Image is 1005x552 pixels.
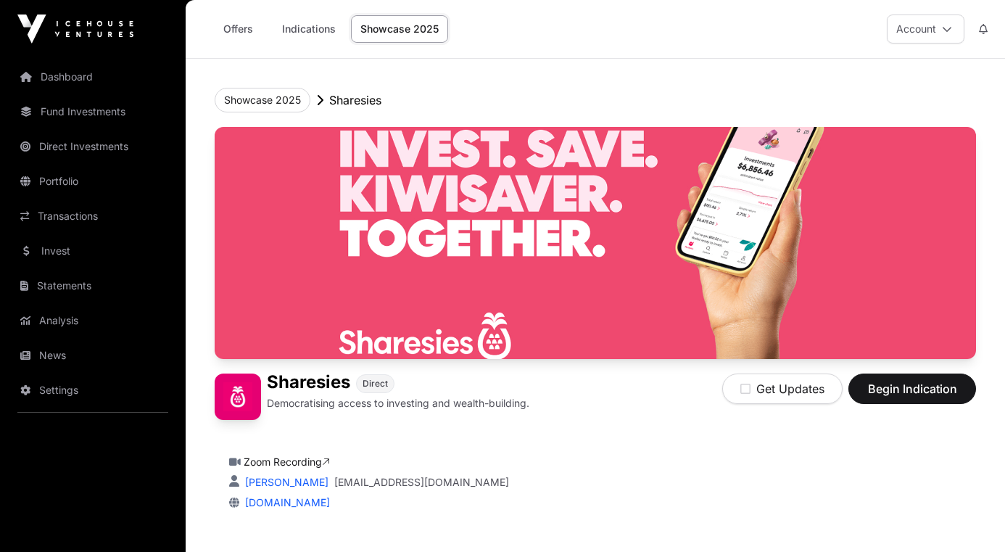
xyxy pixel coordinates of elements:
a: [PERSON_NAME] [242,476,328,488]
a: Settings [12,374,174,406]
a: Analysis [12,305,174,337]
a: Statements [12,270,174,302]
span: Direct [363,378,388,390]
a: Dashboard [12,61,174,93]
p: Sharesies [329,91,381,109]
a: Fund Investments [12,96,174,128]
a: Indications [273,15,345,43]
img: Icehouse Ventures Logo [17,15,133,44]
a: [EMAIL_ADDRESS][DOMAIN_NAME] [334,475,509,490]
a: Begin Indication [848,388,976,403]
button: Showcase 2025 [215,88,310,112]
h1: Sharesies [267,374,350,393]
a: Offers [209,15,267,43]
a: Portfolio [12,165,174,197]
a: Zoom Recording [244,456,330,468]
a: Invest [12,235,174,267]
iframe: Chat Widget [932,482,1005,552]
p: Democratising access to investing and wealth-building. [267,396,529,411]
a: Transactions [12,200,174,232]
a: Showcase 2025 [351,15,448,43]
button: Account [887,15,964,44]
a: Direct Investments [12,131,174,162]
button: Begin Indication [848,374,976,404]
img: Sharesies [215,127,976,359]
a: [DOMAIN_NAME] [239,496,330,508]
button: Get Updates [722,374,843,404]
span: Begin Indication [867,380,958,397]
img: Sharesies [215,374,261,420]
a: News [12,339,174,371]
